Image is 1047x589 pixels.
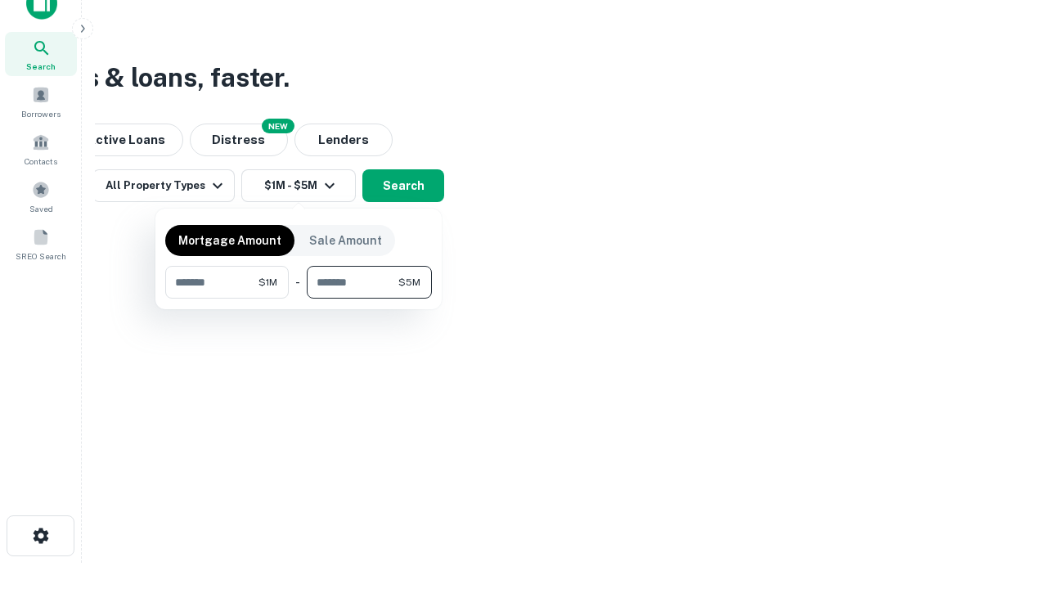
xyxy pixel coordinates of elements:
[258,275,277,290] span: $1M
[178,232,281,250] p: Mortgage Amount
[309,232,382,250] p: Sale Amount
[295,266,300,299] div: -
[965,458,1047,537] iframe: Chat Widget
[398,275,420,290] span: $5M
